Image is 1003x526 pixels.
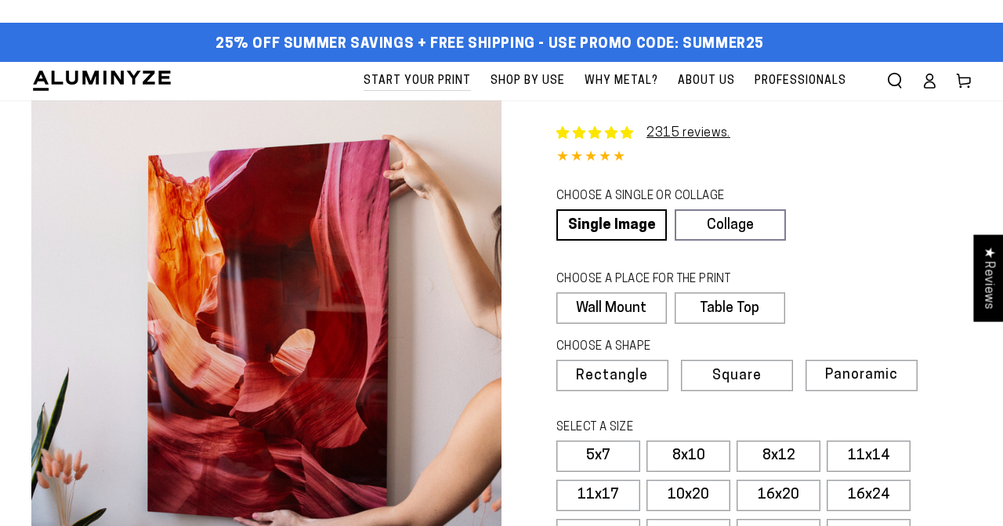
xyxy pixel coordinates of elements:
[827,441,911,472] label: 11x14
[556,339,773,356] legend: CHOOSE A SHAPE
[364,71,471,91] span: Start Your Print
[675,292,785,324] label: Table Top
[646,127,730,140] a: 2315 reviews.
[577,62,666,100] a: Why Metal?
[646,480,730,511] label: 10x20
[747,62,854,100] a: Professionals
[556,124,730,143] a: 2315 reviews.
[827,480,911,511] label: 16x24
[556,209,667,241] a: Single Image
[878,63,912,98] summary: Search our site
[973,234,1003,321] div: Click to open Judge.me floating reviews tab
[556,292,667,324] label: Wall Mount
[755,71,846,91] span: Professionals
[491,71,565,91] span: Shop By Use
[675,209,785,241] a: Collage
[737,480,820,511] label: 16x20
[576,369,648,383] span: Rectangle
[585,71,658,91] span: Why Metal?
[556,271,770,288] legend: CHOOSE A PLACE FOR THE PRINT
[215,36,764,53] span: 25% off Summer Savings + Free Shipping - Use Promo Code: SUMMER25
[356,62,479,100] a: Start Your Print
[483,62,573,100] a: Shop By Use
[670,62,743,100] a: About Us
[556,419,799,437] legend: SELECT A SIZE
[712,369,762,383] span: Square
[825,368,898,383] span: Panoramic
[646,441,730,472] label: 8x10
[31,69,172,93] img: Aluminyze
[678,71,735,91] span: About Us
[737,441,820,472] label: 8x12
[556,147,972,169] div: 4.85 out of 5.0 stars
[556,441,640,472] label: 5x7
[556,480,640,511] label: 11x17
[556,188,771,205] legend: CHOOSE A SINGLE OR COLLAGE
